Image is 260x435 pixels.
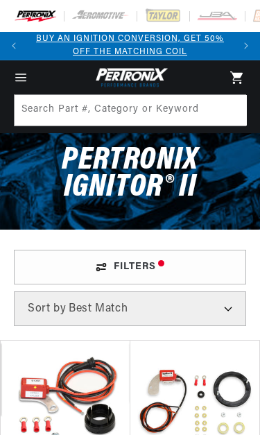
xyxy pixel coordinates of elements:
input: Search Part #, Category or Keyword [15,95,247,126]
summary: Menu [6,70,36,85]
button: Search Part #, Category or Keyword [215,95,245,126]
span: PerTronix Ignitor® II [62,144,198,204]
div: 1 of 3 [28,33,232,59]
div: Announcement [28,33,232,59]
div: Filters [14,250,246,284]
select: Sort by [14,291,246,326]
img: Pertronix [92,66,168,89]
a: BUY AN IGNITION CONVERSION, GET 50% OFF THE MATCHING COIL [36,35,224,56]
button: Translation missing: en.sections.announcements.next_announcement [232,32,260,60]
span: Sort by [28,303,66,314]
